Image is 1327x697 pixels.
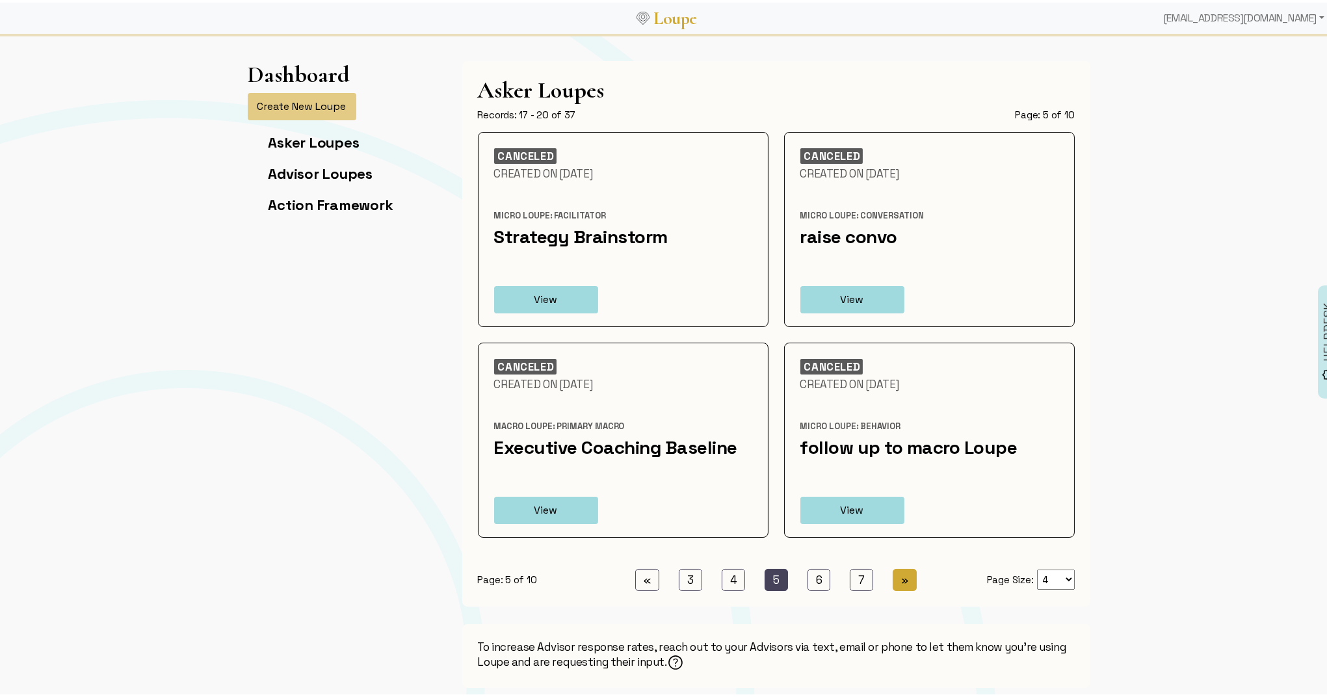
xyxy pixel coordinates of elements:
[679,566,702,588] a: Go to page 3
[800,356,863,372] div: CANCELED
[462,622,1090,685] div: To increase Advisor response rates, reach out to your Advisors via text, email or phone to let th...
[765,566,788,588] a: Current Page is 5
[494,494,598,521] button: View
[494,283,598,311] button: View
[667,651,684,668] img: Help
[800,283,904,311] button: View
[494,207,752,219] div: Micro Loupe: Facilitator
[800,433,1018,456] a: follow up to macro Loupe
[478,106,575,119] div: Records: 17 - 20 of 37
[800,494,904,521] button: View
[269,193,393,211] a: Action Framework
[808,566,831,588] a: Go to page 6
[269,162,373,180] a: Advisor Loupes
[478,74,1075,101] h1: Asker Loupes
[971,567,1075,587] div: Page Size:
[478,571,582,584] div: Page: 5 of 10
[269,131,360,149] a: Asker Loupes
[644,570,651,585] span: «
[800,164,1058,178] div: Created On [DATE]
[248,59,350,85] h1: Dashboard
[800,375,1058,389] div: Created On [DATE]
[667,651,684,670] helpicon: How to Ping Your Advisors
[637,9,650,22] img: Loupe Logo
[494,418,752,430] div: Macro Loupe: Primary Macro
[494,375,752,389] div: Created On [DATE]
[800,207,1058,219] div: Micro Loupe: Conversation
[800,146,863,161] div: CANCELED
[494,164,752,178] div: Created On [DATE]
[800,222,898,246] a: raise convo
[893,566,917,588] a: Next Page
[722,566,746,588] a: Go to page 4
[248,59,393,224] app-left-page-nav: Dashboard
[248,90,356,118] button: Create New Loupe
[494,433,738,456] a: Executive Coaching Baseline
[650,4,702,28] a: Loupe
[494,356,557,372] div: CANCELED
[800,418,1058,430] div: Micro Loupe: Behavior
[494,222,668,246] a: Strategy Brainstorm
[635,566,659,588] a: Previous Page
[850,566,873,588] a: Go to page 7
[1015,106,1074,119] div: Page: 5 of 10
[901,570,908,585] span: »
[494,146,557,161] div: CANCELED
[478,566,1075,588] nav: Page of Results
